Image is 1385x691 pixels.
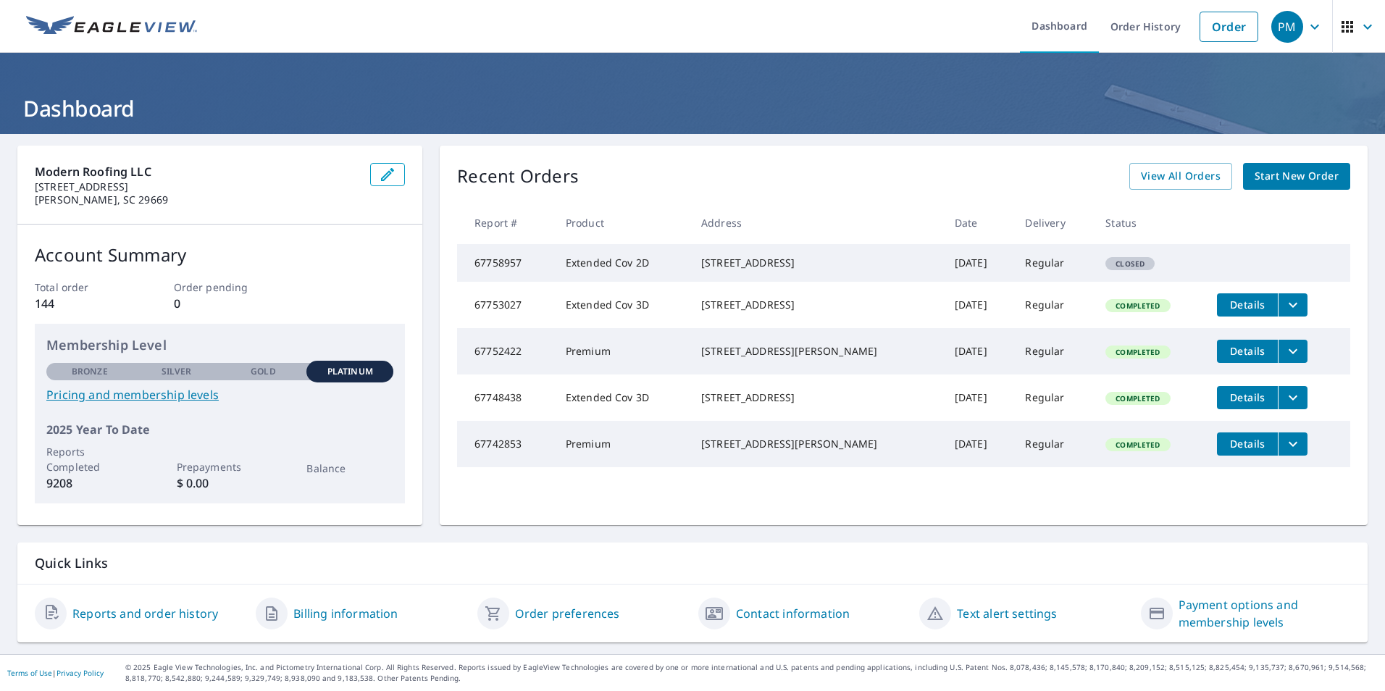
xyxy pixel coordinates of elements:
[701,256,932,270] div: [STREET_ADDRESS]
[72,365,108,378] p: Bronze
[1013,374,1094,421] td: Regular
[457,374,554,421] td: 67748438
[1094,201,1205,244] th: Status
[17,93,1368,123] h1: Dashboard
[46,386,393,403] a: Pricing and membership levels
[1013,201,1094,244] th: Delivery
[554,244,690,282] td: Extended Cov 2D
[327,365,373,378] p: Platinum
[174,280,267,295] p: Order pending
[7,669,104,677] p: |
[554,374,690,421] td: Extended Cov 3D
[457,201,554,244] th: Report #
[35,193,359,206] p: [PERSON_NAME], SC 29669
[457,328,554,374] td: 67752422
[554,421,690,467] td: Premium
[943,328,1014,374] td: [DATE]
[1217,432,1278,456] button: detailsBtn-67742853
[554,328,690,374] td: Premium
[943,201,1014,244] th: Date
[35,163,359,180] p: Modern Roofing LLC
[957,605,1057,622] a: Text alert settings
[46,474,133,492] p: 9208
[1141,167,1221,185] span: View All Orders
[1013,282,1094,328] td: Regular
[46,421,393,438] p: 2025 Year To Date
[35,242,405,268] p: Account Summary
[1271,11,1303,43] div: PM
[1226,390,1269,404] span: Details
[1278,432,1307,456] button: filesDropdownBtn-67742853
[1107,440,1168,450] span: Completed
[690,201,943,244] th: Address
[943,244,1014,282] td: [DATE]
[1107,393,1168,403] span: Completed
[701,437,932,451] div: [STREET_ADDRESS][PERSON_NAME]
[306,461,393,476] p: Balance
[46,335,393,355] p: Membership Level
[1129,163,1232,190] a: View All Orders
[701,390,932,405] div: [STREET_ADDRESS]
[1243,163,1350,190] a: Start New Order
[1179,596,1350,631] a: Payment options and membership levels
[701,298,932,312] div: [STREET_ADDRESS]
[943,282,1014,328] td: [DATE]
[1278,340,1307,363] button: filesDropdownBtn-67752422
[177,459,264,474] p: Prepayments
[177,474,264,492] p: $ 0.00
[457,163,579,190] p: Recent Orders
[1217,386,1278,409] button: detailsBtn-67748438
[1107,347,1168,357] span: Completed
[943,421,1014,467] td: [DATE]
[57,668,104,678] a: Privacy Policy
[162,365,192,378] p: Silver
[457,244,554,282] td: 67758957
[35,180,359,193] p: [STREET_ADDRESS]
[7,668,52,678] a: Terms of Use
[1107,259,1153,269] span: Closed
[35,280,127,295] p: Total order
[293,605,398,622] a: Billing information
[174,295,267,312] p: 0
[1013,421,1094,467] td: Regular
[1217,293,1278,317] button: detailsBtn-67753027
[26,16,197,38] img: EV Logo
[1226,344,1269,358] span: Details
[1255,167,1339,185] span: Start New Order
[125,662,1378,684] p: © 2025 Eagle View Technologies, Inc. and Pictometry International Corp. All Rights Reserved. Repo...
[1013,244,1094,282] td: Regular
[1278,386,1307,409] button: filesDropdownBtn-67748438
[457,421,554,467] td: 67742853
[35,554,1350,572] p: Quick Links
[1226,437,1269,451] span: Details
[1013,328,1094,374] td: Regular
[72,605,218,622] a: Reports and order history
[1217,340,1278,363] button: detailsBtn-67752422
[554,201,690,244] th: Product
[1200,12,1258,42] a: Order
[701,344,932,359] div: [STREET_ADDRESS][PERSON_NAME]
[943,374,1014,421] td: [DATE]
[251,365,275,378] p: Gold
[35,295,127,312] p: 144
[515,605,620,622] a: Order preferences
[736,605,850,622] a: Contact information
[457,282,554,328] td: 67753027
[46,444,133,474] p: Reports Completed
[1107,301,1168,311] span: Completed
[554,282,690,328] td: Extended Cov 3D
[1226,298,1269,311] span: Details
[1278,293,1307,317] button: filesDropdownBtn-67753027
